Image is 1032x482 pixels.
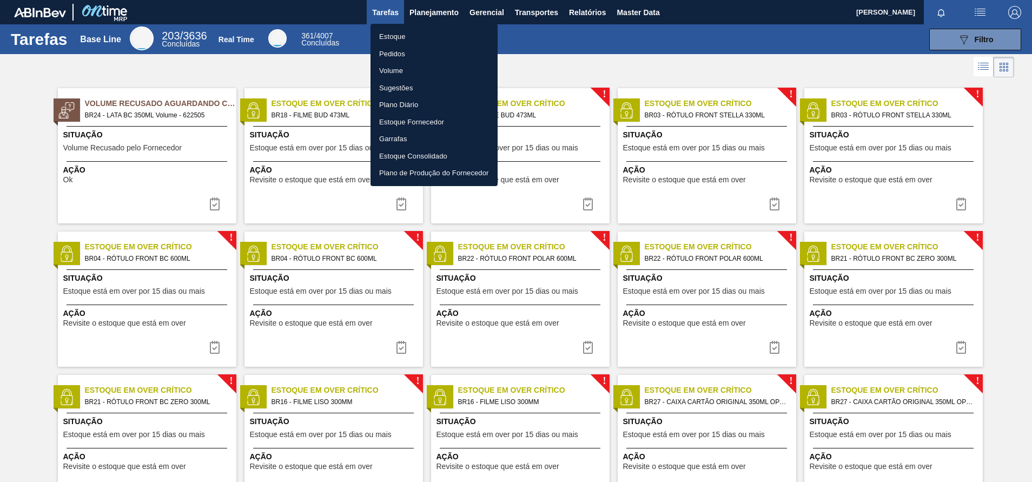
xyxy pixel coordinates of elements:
[371,80,498,97] a: Sugestões
[371,164,498,182] a: Plano de Produção do Fornecedor
[371,28,498,45] a: Estoque
[371,148,498,165] a: Estoque Consolidado
[371,45,498,63] a: Pedidos
[371,96,498,114] a: Plano Diário
[371,62,498,80] a: Volume
[371,130,498,148] a: Garrafas
[371,114,498,131] a: Estoque Fornecedor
